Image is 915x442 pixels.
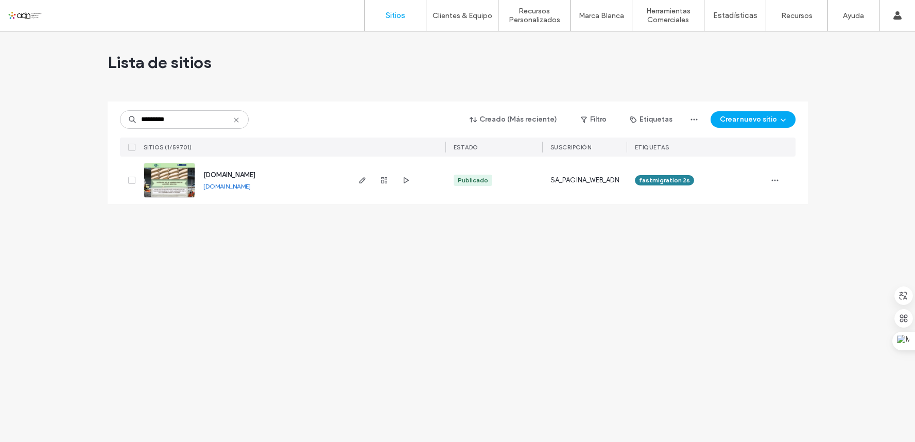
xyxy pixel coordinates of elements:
div: Publicado [458,176,488,185]
button: Etiquetas [621,111,682,128]
label: Herramientas Comerciales [632,7,704,24]
span: SA_PAGINA_WEB_ADN [550,175,619,185]
a: [DOMAIN_NAME] [203,182,251,190]
label: Ayuda [843,11,864,20]
span: SITIOS (1/59701) [144,144,192,151]
span: ETIQUETAS [635,144,669,151]
label: Recursos [781,11,813,20]
label: Sitios [386,11,405,20]
label: Marca Blanca [579,11,624,20]
label: Recursos Personalizados [498,7,570,24]
span: Suscripción [550,144,592,151]
span: Lista de sitios [108,52,212,73]
button: Crear nuevo sitio [711,111,796,128]
a: [DOMAIN_NAME] [203,171,255,179]
label: Estadísticas [713,11,757,20]
span: fastmigration 2s [639,176,690,185]
span: ESTADO [454,144,478,151]
button: Filtro [571,111,617,128]
button: Creado (Más reciente) [461,111,566,128]
label: Clientes & Equipo [433,11,492,20]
